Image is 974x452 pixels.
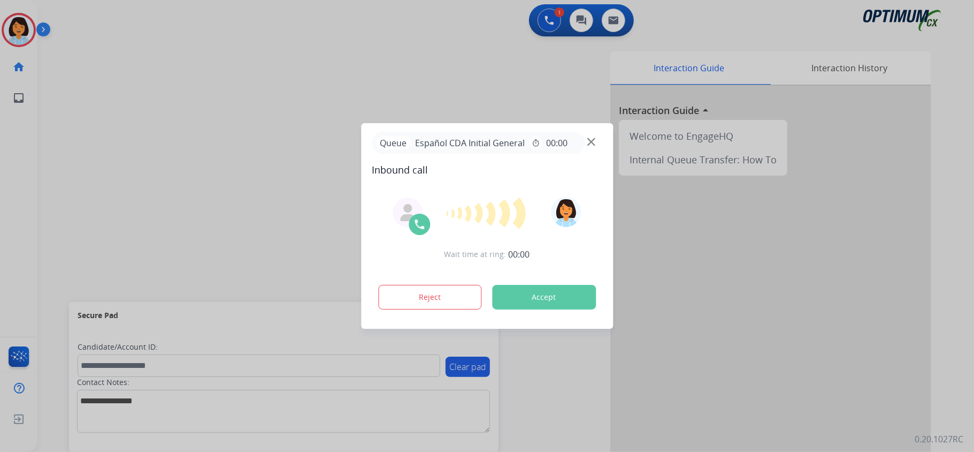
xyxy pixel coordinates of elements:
[413,218,426,231] img: call-icon
[444,249,507,260] span: Wait time at ring:
[492,285,596,310] button: Accept
[399,204,416,221] img: agent-avatar
[546,137,567,149] span: 00:00
[551,197,581,227] img: avatar
[378,285,482,310] button: Reject
[372,162,602,177] span: Inbound call
[531,139,540,147] mat-icon: timer
[509,248,530,261] span: 00:00
[587,138,595,146] img: close-button
[915,433,963,446] p: 0.20.1027RC
[376,136,411,149] p: Queue
[411,137,529,149] span: Español CDA Initial General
